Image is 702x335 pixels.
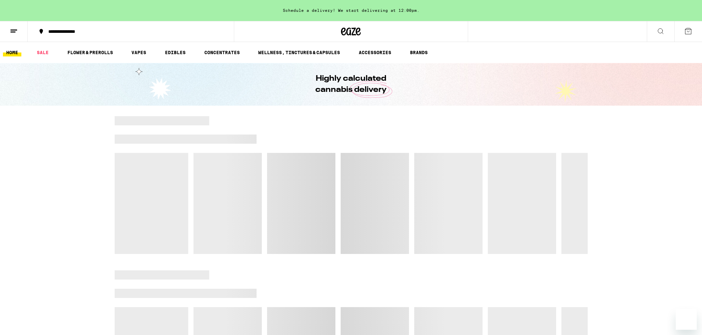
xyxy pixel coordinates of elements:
a: CONCENTRATES [201,49,243,56]
a: WELLNESS, TINCTURES & CAPSULES [255,49,343,56]
a: EDIBLES [162,49,189,56]
a: FLOWER & PREROLLS [64,49,116,56]
a: HOME [3,49,21,56]
a: VAPES [128,49,149,56]
a: SALE [34,49,52,56]
a: BRANDS [407,49,431,56]
iframe: Button to launch messaging window [676,309,697,330]
a: ACCESSORIES [355,49,395,56]
h1: Highly calculated cannabis delivery [297,73,405,95]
